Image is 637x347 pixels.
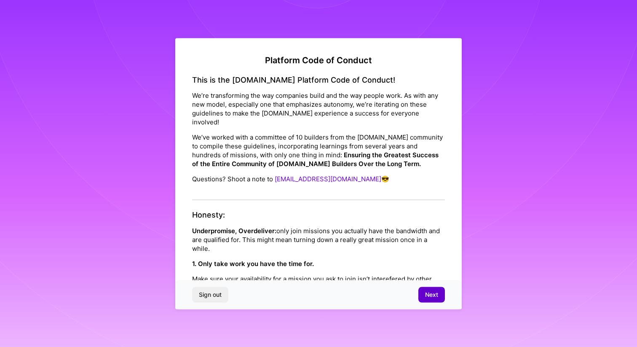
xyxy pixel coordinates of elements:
strong: Ensuring the Greatest Success of the Entire Community of [DOMAIN_NAME] Builders Over the Long Term. [192,151,439,168]
a: [EMAIL_ADDRESS][DOMAIN_NAME] [275,175,381,183]
p: We’ve worked with a committee of 10 builders from the [DOMAIN_NAME] community to compile these gu... [192,133,445,168]
h4: This is the [DOMAIN_NAME] Platform Code of Conduct! [192,75,445,84]
p: Questions? Shoot a note to 😎 [192,175,445,183]
p: We’re transforming the way companies build and the way people work. As with any new model, especi... [192,91,445,126]
span: Next [425,291,438,299]
button: Sign out [192,287,228,302]
span: Sign out [199,291,222,299]
h2: Platform Code of Conduct [192,55,445,65]
p: Make sure your availability for a mission you ask to join isn’t interefered by other projects you... [192,274,445,292]
button: Next [418,287,445,302]
strong: 1. Only take work you have the time for. [192,259,314,267]
h4: Honesty: [192,210,445,220]
p: only join missions you actually have the bandwidth and are qualified for. This might mean turning... [192,226,445,253]
strong: Underpromise, Overdeliver: [192,226,276,234]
